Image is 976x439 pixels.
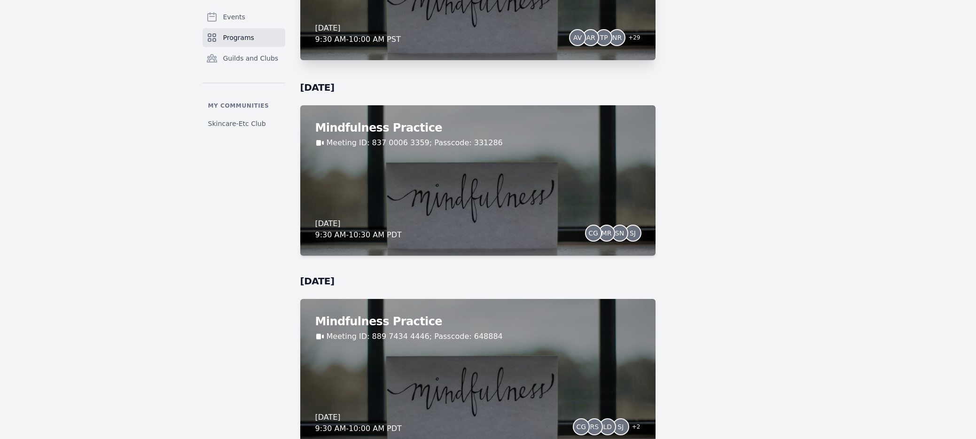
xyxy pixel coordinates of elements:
span: CG [576,423,586,430]
span: Skincare-Etc Club [208,119,266,128]
span: RS [590,423,599,430]
span: + 29 [623,32,640,45]
span: Programs [223,33,254,42]
span: CG [588,230,598,236]
h2: Mindfulness Practice [315,120,640,135]
h2: [DATE] [300,81,656,94]
div: [DATE] 9:30 AM - 10:00 AM PST [315,23,401,45]
span: Events [223,12,245,22]
a: Skincare-Etc Club [203,115,285,132]
h2: [DATE] [300,274,656,288]
span: AR [586,34,595,41]
span: SN [615,230,624,236]
span: AV [573,34,582,41]
span: Guilds and Clubs [223,54,279,63]
span: SJ [630,230,636,236]
a: Events [203,8,285,26]
span: SJ [617,423,624,430]
h2: Mindfulness Practice [315,314,640,329]
span: NR [612,34,622,41]
a: Mindfulness PracticeMeeting ID: 837 0006 3359; Passcode: 331286[DATE]9:30 AM-10:30 AM PDTCGMRSNSJ [300,105,656,256]
span: TP [600,34,608,41]
p: My communities [203,102,285,110]
a: Meeting ID: 889 7434 4446; Passcode: 648884 [327,331,503,342]
span: + 2 [626,421,640,434]
a: Programs [203,28,285,47]
div: [DATE] 9:30 AM - 10:30 AM PDT [315,218,402,241]
span: MR [601,230,612,236]
span: LD [603,423,612,430]
a: Guilds and Clubs [203,49,285,68]
div: [DATE] 9:30 AM - 10:00 AM PDT [315,412,402,434]
a: Meeting ID: 837 0006 3359; Passcode: 331286 [327,137,503,149]
nav: Sidebar [203,8,285,132]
